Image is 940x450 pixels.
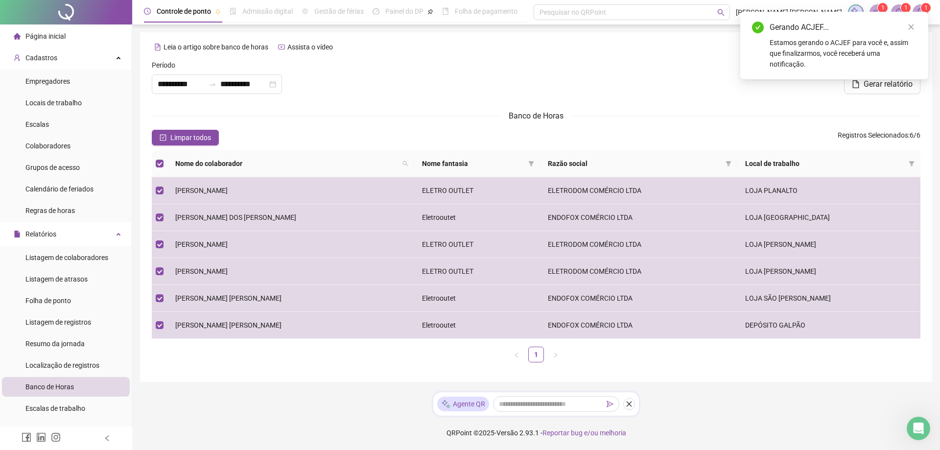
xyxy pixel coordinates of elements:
span: send [607,401,613,407]
span: Cadastros [25,54,57,62]
span: Relatório de solicitações [25,426,99,434]
span: search [400,156,410,171]
span: Escalas de trabalho [25,404,85,412]
iframe: Intercom live chat [907,417,930,440]
td: Eletrooutet [414,312,540,339]
span: Banco de Horas [25,383,74,391]
span: sun [302,8,308,15]
span: book [442,8,449,15]
span: pushpin [215,9,221,15]
span: close [626,401,633,407]
span: left [514,352,519,358]
span: Folha de ponto [25,297,71,305]
span: [PERSON_NAME] [175,240,228,248]
span: Reportar bug e/ou melhoria [542,429,626,437]
td: ELETRODOM COMÉRCIO LTDA [540,258,737,285]
span: [PERSON_NAME] [175,267,228,275]
span: file-done [230,8,236,15]
span: Folha de pagamento [455,7,517,15]
span: Escalas [25,120,49,128]
span: Local de trabalho [745,158,905,169]
span: file-text [154,44,161,50]
span: [PERSON_NAME] [PERSON_NAME] [175,321,282,329]
span: check-circle [752,22,764,33]
span: bell [894,8,903,17]
span: Banco de Horas [509,111,564,120]
span: to [209,80,216,88]
span: youtube [278,44,285,50]
span: Nome do colaborador [175,158,399,169]
span: Painel do DP [385,7,423,15]
td: DEPÓSITO GALPÃO [737,312,920,339]
span: close [908,24,915,30]
li: 1 [528,347,544,362]
span: notification [873,8,882,17]
td: LOJA [PERSON_NAME] [737,231,920,258]
button: right [548,347,564,362]
a: Close [906,22,916,32]
sup: Atualize o seu contato no menu Meus Dados [921,3,931,13]
span: Controle de ponto [157,7,211,15]
li: Próxima página [548,347,564,362]
span: [PERSON_NAME] [PERSON_NAME] [175,294,282,302]
td: Eletrooutet [414,285,540,312]
td: ENDOFOX COMÉRCIO LTDA [540,285,737,312]
span: filter [909,161,915,166]
span: filter [907,156,916,171]
div: Gerando ACJEF... [770,22,916,33]
span: Limpar todos [170,132,211,143]
img: sparkle-icon.fc2bf0ac1784a2077858766a79e2daf3.svg [441,399,451,409]
div: Agente QR [437,397,489,411]
span: Período [152,60,175,71]
span: right [553,352,559,358]
span: [PERSON_NAME] DOS [PERSON_NAME] [175,213,296,221]
td: ELETRODOM COMÉRCIO LTDA [540,231,737,258]
span: search [717,9,725,16]
span: instagram [51,432,61,442]
span: Admissão digital [242,7,293,15]
span: search [402,161,408,166]
td: ENDOFOX COMÉRCIO LTDA [540,204,737,231]
span: Leia o artigo sobre banco de horas [164,43,268,51]
td: ELETRODOM COMÉRCIO LTDA [540,177,737,204]
td: ELETRO OUTLET [414,258,540,285]
span: home [14,33,21,40]
span: : 6 / 6 [838,130,920,145]
span: [PERSON_NAME] [175,187,228,194]
td: LOJA [GEOGRAPHIC_DATA] [737,204,920,231]
span: Gestão de férias [314,7,364,15]
span: 1 [924,4,928,11]
td: LOJA PLANALTO [737,177,920,204]
a: 1 [529,347,543,362]
sup: 1 [878,3,888,13]
span: Localização de registros [25,361,99,369]
span: linkedin [36,432,46,442]
span: Regras de horas [25,207,75,214]
span: clock-circle [144,8,151,15]
span: filter [526,156,536,171]
li: Página anterior [509,347,524,362]
span: filter [528,161,534,166]
span: dashboard [373,8,379,15]
span: Nome fantasia [422,158,524,169]
span: facebook [22,432,31,442]
span: Empregadores [25,77,70,85]
span: left [104,435,111,442]
span: Colaboradores [25,142,70,150]
span: user-add [14,54,21,61]
td: Eletrooutet [414,204,540,231]
span: swap-right [209,80,216,88]
span: Relatórios [25,230,56,238]
img: sparkle-icon.fc2bf0ac1784a2077858766a79e2daf3.svg [850,7,861,18]
span: pushpin [427,9,433,15]
span: Listagem de colaboradores [25,254,108,261]
span: check-square [160,134,166,141]
span: [PERSON_NAME] [PERSON_NAME] [736,7,842,18]
button: left [509,347,524,362]
td: LOJA SÃO [PERSON_NAME] [737,285,920,312]
td: ELETRO OUTLET [414,231,540,258]
span: Razão social [548,158,722,169]
span: Página inicial [25,32,66,40]
span: file [14,231,21,237]
span: filter [724,156,733,171]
